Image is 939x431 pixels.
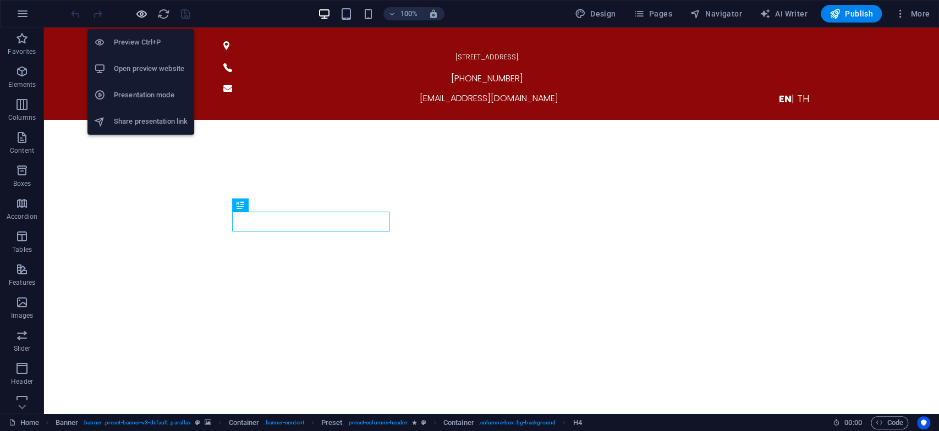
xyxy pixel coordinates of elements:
span: Click to select. Double-click to edit [228,416,259,429]
span: Design [575,8,616,19]
button: Code [871,416,908,429]
span: . columns-box .bg-background [479,416,556,429]
span: . banner .preset-banner-v3-default .parallax [83,416,191,429]
p: Tables [12,245,32,254]
span: More [895,8,930,19]
span: Pages [633,8,672,19]
span: [STREET_ADDRESS]. [411,25,475,34]
h6: Session time [833,416,862,429]
i: This element is a customizable preset [421,419,426,426]
nav: breadcrumb [56,416,582,429]
p: Slider [14,344,31,353]
i: This element contains a background [205,419,211,426]
p: Content [10,146,34,155]
h6: Share presentation link [114,115,188,128]
p: Elements [8,80,36,89]
p: Features [9,278,35,287]
span: . banner-content [263,416,304,429]
button: AI Writer [755,5,812,23]
span: : [852,418,854,427]
i: Reload page [157,8,170,20]
a: [STREET_ADDRESS]. [179,14,707,36]
i: This element is a customizable preset [195,419,200,426]
p: Favorites [8,47,36,56]
p: Boxes [13,179,31,188]
span: Click to select. Double-click to edit [443,416,474,429]
button: Usercentrics [917,416,930,429]
button: Pages [629,5,676,23]
span: Publish [830,8,873,19]
p: Columns [8,113,36,122]
span: Click to select. Double-click to edit [321,416,343,429]
p: Header [11,377,33,386]
span: Navigator [690,8,742,19]
span: Click to select. Double-click to edit [56,416,79,429]
span: AI Writer [760,8,808,19]
span: 00 00 [844,416,861,429]
button: Navigator [685,5,746,23]
i: On resize automatically adjust zoom level to fit chosen device. [429,9,438,19]
h6: Presentation mode [114,89,188,102]
p: Accordion [7,212,37,221]
h6: Open preview website [114,62,188,75]
button: Publish [821,5,882,23]
a: Click to cancel selection. Double-click to open Pages [9,416,39,429]
h6: 100% [400,7,418,20]
button: 100% [383,7,422,20]
p: Images [11,311,34,320]
span: [PHONE_NUMBER] [407,45,479,57]
i: Element contains an animation [411,419,416,426]
button: More [891,5,934,23]
button: reload [157,7,170,20]
button: Design [570,5,620,23]
span: Code [876,416,903,429]
span: Click to select. Double-click to edit [573,416,581,429]
h6: Preview Ctrl+P [114,36,188,49]
span: . preset-columns-header [347,416,407,429]
div: Design (Ctrl+Alt+Y) [570,5,620,23]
